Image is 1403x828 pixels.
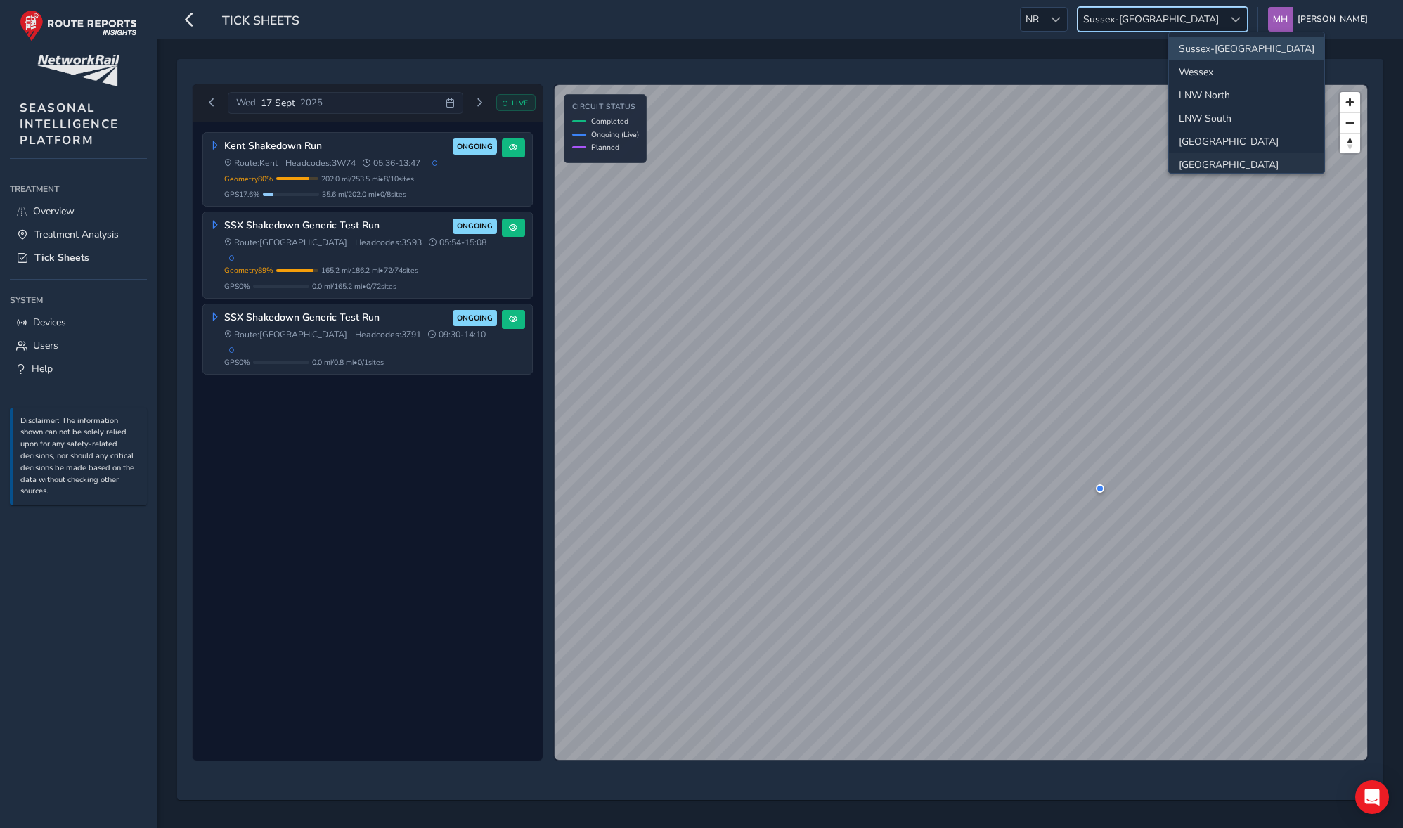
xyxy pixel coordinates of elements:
[1355,780,1389,814] div: Open Intercom Messenger
[1169,107,1324,130] li: LNW South
[1169,60,1324,84] li: Wessex
[468,94,491,112] button: Next day
[1340,92,1360,112] button: Zoom in
[457,141,493,153] span: ONGOING
[224,189,260,200] span: GPS 17.6 %
[33,205,75,218] span: Overview
[512,98,529,108] span: LIVE
[10,179,147,200] div: Treatment
[591,116,628,127] span: Completed
[222,12,299,32] span: Tick Sheets
[1340,112,1360,133] button: Zoom out
[457,313,493,324] span: ONGOING
[591,129,639,140] span: Ongoing (Live)
[37,55,119,86] img: customer logo
[224,281,250,292] span: GPS 0 %
[457,221,493,232] span: ONGOING
[555,85,1367,760] canvas: Map
[10,246,147,269] a: Tick Sheets
[236,96,256,109] span: Wed
[363,157,420,169] span: 05:36 - 13:47
[34,251,89,264] span: Tick Sheets
[224,312,448,324] h3: SSX Shakedown Generic Test Run
[20,100,119,148] span: SEASONAL INTELLIGENCE PLATFORM
[1169,130,1324,153] li: North and East
[33,339,58,352] span: Users
[20,415,140,498] p: Disclaimer: The information shown can not be solely relied upon for any safety-related decisions,...
[285,157,356,169] span: Headcodes: 3W74
[33,316,66,329] span: Devices
[10,311,147,334] a: Devices
[10,290,147,311] div: System
[224,174,273,184] span: Geometry 80 %
[20,10,137,41] img: rr logo
[355,237,422,248] span: Headcodes: 3S93
[1096,484,1104,493] div: Kent Shakedown Run Vehicle: 112 Speed: 20.6 mph Time: 07:51:45
[1169,84,1324,107] li: LNW North
[355,329,421,340] span: Headcodes: 3Z91
[224,157,278,169] span: Route: Kent
[429,237,486,248] span: 05:54 - 15:08
[1169,153,1324,176] li: Wales
[224,357,250,368] span: GPS 0 %
[322,189,406,200] span: 35.6 mi / 202.0 mi • 0 / 8 sites
[321,174,414,184] span: 202.0 mi / 253.5 mi • 8 / 10 sites
[1268,7,1293,32] img: diamond-layout
[428,329,486,340] span: 09:30 - 14:10
[1340,133,1360,153] button: Reset bearing to north
[10,223,147,246] a: Treatment Analysis
[1021,8,1044,31] span: NR
[224,329,348,340] span: Route: [GEOGRAPHIC_DATA]
[591,142,619,153] span: Planned
[312,281,396,292] span: 0.0 mi / 165.2 mi • 0 / 72 sites
[34,228,119,241] span: Treatment Analysis
[10,357,147,380] a: Help
[321,265,418,276] span: 165.2 mi / 186.2 mi • 72 / 74 sites
[261,96,295,110] span: 17 Sept
[10,334,147,357] a: Users
[224,237,348,248] span: Route: [GEOGRAPHIC_DATA]
[572,103,639,112] h4: Circuit Status
[1268,7,1373,32] button: [PERSON_NAME]
[224,265,273,276] span: Geometry 89 %
[1298,7,1368,32] span: [PERSON_NAME]
[312,357,384,368] span: 0.0 mi / 0.8 mi • 0 / 1 sites
[300,96,323,109] span: 2025
[224,220,448,232] h3: SSX Shakedown Generic Test Run
[1078,8,1224,31] span: Sussex-[GEOGRAPHIC_DATA]
[1169,37,1324,60] li: Sussex-Kent
[10,200,147,223] a: Overview
[224,141,448,153] h3: Kent Shakedown Run
[32,362,53,375] span: Help
[200,94,224,112] button: Previous day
